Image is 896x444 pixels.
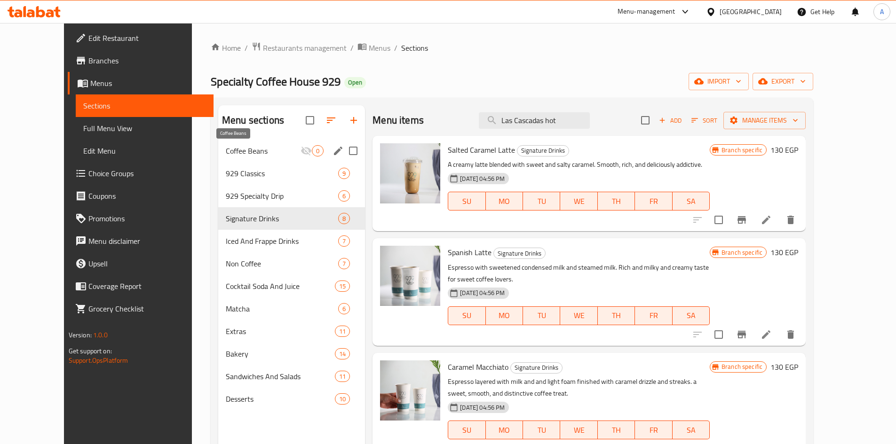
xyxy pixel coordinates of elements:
[344,78,366,86] span: Open
[335,282,349,291] span: 15
[494,248,545,259] span: Signature Drinks
[357,42,390,54] a: Menus
[338,213,350,224] div: items
[226,213,338,224] div: Signature Drinks
[218,275,365,297] div: Cocktail Soda And Juice15
[218,388,365,410] div: Desserts10
[338,235,350,247] div: items
[226,168,338,179] span: 929 Classics
[211,42,241,54] a: Home
[560,306,597,325] button: WE
[335,393,350,405] div: items
[493,248,546,259] div: Signature Drinks
[658,115,683,126] span: Add
[331,144,345,158] button: edit
[635,110,655,130] span: Select section
[709,325,729,344] span: Select to update
[320,109,342,132] span: Sort sections
[226,258,338,269] div: Non Coffee
[380,246,440,306] img: Spanish Latte
[598,192,635,210] button: TH
[564,423,594,437] span: WE
[527,309,556,322] span: TU
[639,423,668,437] span: FR
[226,371,335,382] span: Sandwiches And Salads
[218,230,365,252] div: Iced And Frappe Drinks7
[452,309,482,322] span: SU
[226,280,335,292] span: Cocktail Soda And Juice
[218,136,365,414] nav: Menu sections
[252,42,347,54] a: Restaurants management
[226,145,301,156] span: Coffee Beans
[602,195,631,208] span: TH
[300,110,320,130] span: Select all sections
[88,168,206,179] span: Choice Groups
[448,245,492,259] span: Spanish Latte
[486,421,523,439] button: MO
[335,371,350,382] div: items
[218,162,365,185] div: 929 Classics9
[602,309,631,322] span: TH
[338,168,350,179] div: items
[88,190,206,202] span: Coupons
[639,195,668,208] span: FR
[335,327,349,336] span: 11
[685,113,723,128] span: Sort items
[218,207,365,230] div: Signature Drinks8
[618,6,675,17] div: Menu-management
[779,209,802,231] button: delete
[69,329,92,341] span: Version:
[564,309,594,322] span: WE
[770,360,798,374] h6: 130 EGP
[394,42,397,54] li: /
[76,117,214,140] a: Full Menu View
[770,246,798,259] h6: 130 EGP
[226,348,335,359] span: Bakery
[68,72,214,94] a: Menus
[218,252,365,275] div: Non Coffee7
[635,421,672,439] button: FR
[479,112,590,129] input: search
[452,195,482,208] span: SU
[730,323,753,346] button: Branch-specific-item
[226,303,338,314] span: Matcha
[335,350,349,358] span: 14
[339,237,349,246] span: 7
[68,27,214,49] a: Edit Restaurant
[245,42,248,54] li: /
[673,192,710,210] button: SA
[211,42,813,54] nav: breadcrumb
[88,258,206,269] span: Upsell
[68,252,214,275] a: Upsell
[564,195,594,208] span: WE
[380,143,440,203] img: Salted Caramel Latte
[218,185,365,207] div: 929 Specialty Drip6
[456,288,508,297] span: [DATE] 04:56 PM
[448,192,485,210] button: SU
[335,326,350,337] div: items
[90,78,206,89] span: Menus
[673,421,710,439] button: SA
[83,123,206,134] span: Full Menu View
[342,109,365,132] button: Add section
[350,42,354,54] li: /
[635,306,672,325] button: FR
[93,329,108,341] span: 1.0.0
[523,192,560,210] button: TU
[517,145,569,156] span: Signature Drinks
[218,297,365,320] div: Matcha6
[218,365,365,388] div: Sandwiches And Salads11
[312,145,324,156] div: items
[523,421,560,439] button: TU
[339,259,349,268] span: 7
[83,100,206,111] span: Sections
[68,275,214,297] a: Coverage Report
[560,421,597,439] button: WE
[639,309,668,322] span: FR
[761,214,772,226] a: Edit menu item
[68,207,214,230] a: Promotions
[486,192,523,210] button: MO
[779,323,802,346] button: delete
[218,343,365,365] div: Bakery14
